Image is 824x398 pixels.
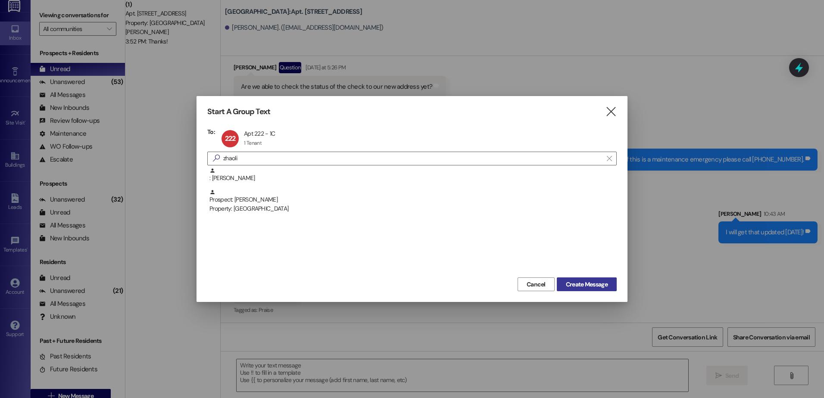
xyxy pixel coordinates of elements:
[207,168,617,189] div: : [PERSON_NAME]
[518,277,555,291] button: Cancel
[605,107,617,116] i: 
[244,140,262,146] div: 1 Tenant
[557,277,617,291] button: Create Message
[209,204,617,213] div: Property: [GEOGRAPHIC_DATA]
[209,168,617,183] div: : [PERSON_NAME]
[527,281,546,287] span: Cancel
[602,152,616,165] button: Clear text
[566,281,608,287] span: Create Message
[607,155,612,162] i: 
[244,130,275,137] div: Apt 222 - 1C
[209,189,617,214] div: Prospect: [PERSON_NAME]
[225,134,236,143] span: 222
[207,107,270,117] h3: Start A Group Text
[209,154,223,163] i: 
[207,128,215,136] h3: To:
[207,189,617,211] div: Prospect: [PERSON_NAME]Property: [GEOGRAPHIC_DATA]
[223,152,602,165] input: Search for any contact or apartment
